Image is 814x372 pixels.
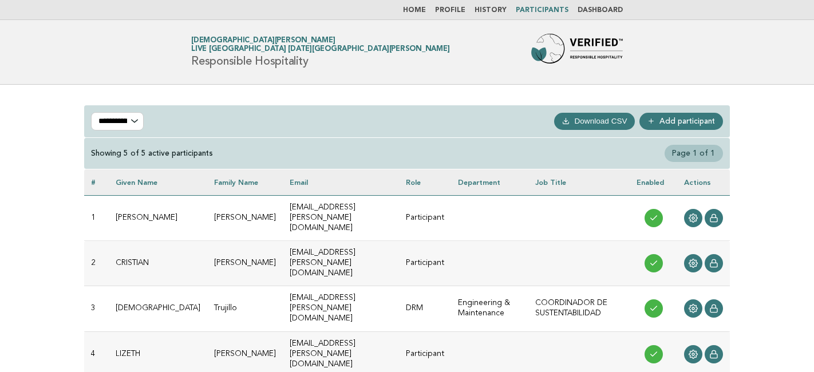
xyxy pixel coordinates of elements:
th: Department [451,169,529,195]
a: Profile [435,7,465,14]
td: [PERSON_NAME] [109,195,207,240]
th: Email [283,169,399,195]
td: 3 [84,286,109,331]
th: Enabled [630,169,677,195]
td: Trujillo [207,286,283,331]
td: COORDINADOR DE SUSTENTABILIDAD [528,286,630,331]
td: CRISTIAN [109,241,207,286]
th: # [84,169,109,195]
a: Add participant [639,113,723,130]
td: Participant [399,241,451,286]
a: Home [403,7,426,14]
td: Engineering & Maintenance [451,286,529,331]
span: Live [GEOGRAPHIC_DATA] [DATE][GEOGRAPHIC_DATA][PERSON_NAME] [191,46,449,53]
td: [DEMOGRAPHIC_DATA] [109,286,207,331]
td: [PERSON_NAME] [207,195,283,240]
th: Given name [109,169,207,195]
th: Role [399,169,451,195]
div: Showing 5 of 5 active participants [91,148,213,159]
h1: Responsible Hospitality [191,37,449,67]
td: DRM [399,286,451,331]
a: History [475,7,507,14]
th: Job Title [528,169,630,195]
img: Forbes Travel Guide [531,34,623,70]
td: [EMAIL_ADDRESS][PERSON_NAME][DOMAIN_NAME] [283,286,399,331]
a: Dashboard [578,7,623,14]
td: [EMAIL_ADDRESS][PERSON_NAME][DOMAIN_NAME] [283,195,399,240]
td: [PERSON_NAME] [207,241,283,286]
a: [DEMOGRAPHIC_DATA][PERSON_NAME]Live [GEOGRAPHIC_DATA] [DATE][GEOGRAPHIC_DATA][PERSON_NAME] [191,37,449,53]
button: Download CSV [554,113,635,130]
td: Participant [399,195,451,240]
td: 2 [84,241,109,286]
a: Participants [516,7,568,14]
td: [EMAIL_ADDRESS][PERSON_NAME][DOMAIN_NAME] [283,241,399,286]
th: Family name [207,169,283,195]
td: 1 [84,195,109,240]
